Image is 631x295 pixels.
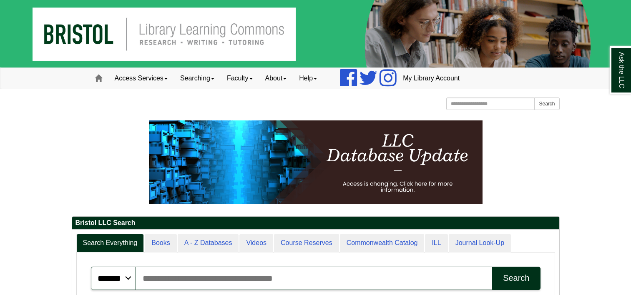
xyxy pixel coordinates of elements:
[174,68,221,89] a: Searching
[293,68,323,89] a: Help
[108,68,174,89] a: Access Services
[274,234,339,252] a: Course Reserves
[149,120,483,204] img: HTML tutorial
[534,97,559,110] button: Search
[425,234,447,252] a: ILL
[239,234,273,252] a: Videos
[221,68,259,89] a: Faculty
[397,68,466,89] a: My Library Account
[492,267,540,290] button: Search
[259,68,293,89] a: About
[178,234,239,252] a: A - Z Databases
[76,234,144,252] a: Search Everything
[340,234,425,252] a: Commonwealth Catalog
[449,234,511,252] a: Journal Look-Up
[145,234,176,252] a: Books
[503,273,529,283] div: Search
[72,217,559,230] h2: Bristol LLC Search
